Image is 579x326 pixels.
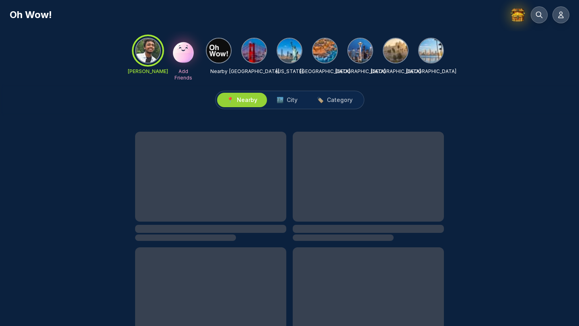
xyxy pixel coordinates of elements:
button: Treasure Hunt [510,6,526,23]
span: Nearby [237,96,257,104]
h1: Oh Wow! [10,8,52,21]
p: [GEOGRAPHIC_DATA] [229,68,279,75]
p: [GEOGRAPHIC_DATA] [371,68,421,75]
img: Seattle [348,39,372,63]
img: San Francisco [242,39,266,63]
p: [GEOGRAPHIC_DATA] [335,68,386,75]
button: 🏙️City [267,93,307,107]
p: [US_STATE] [276,68,304,75]
span: 🏷️ [317,96,324,104]
p: [GEOGRAPHIC_DATA] [406,68,456,75]
img: Treasure Hunt [510,7,526,23]
button: 📍Nearby [217,93,267,107]
img: Add Friends [170,38,196,63]
img: San Diego [419,39,443,63]
span: Category [327,96,353,104]
button: 🏷️Category [307,93,362,107]
img: Nearby [207,39,231,63]
p: [PERSON_NAME] [128,68,168,75]
p: Add Friends [170,68,196,81]
img: Orange County [313,39,337,63]
span: City [287,96,298,104]
span: 🏙️ [277,96,283,104]
span: 📍 [227,96,234,104]
img: Los Angeles [384,39,408,63]
p: Nearby [210,68,228,75]
img: New York [277,39,302,63]
p: [GEOGRAPHIC_DATA] [300,68,350,75]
